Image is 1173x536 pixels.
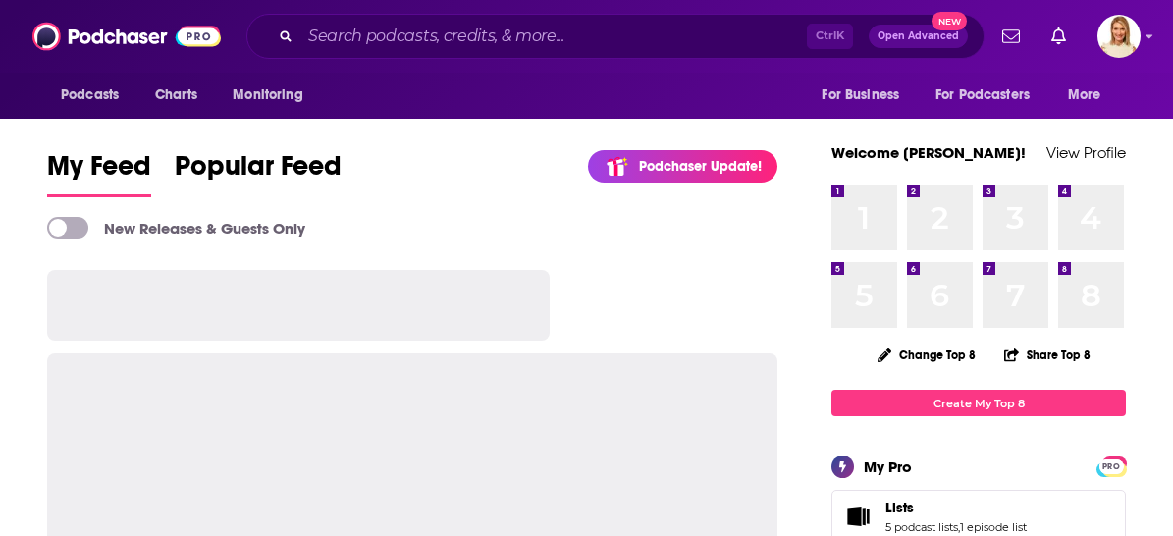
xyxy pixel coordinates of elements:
div: My Pro [864,457,912,476]
button: open menu [1054,77,1126,114]
button: open menu [808,77,924,114]
button: Show profile menu [1097,15,1141,58]
a: Popular Feed [175,149,342,197]
span: For Podcasters [935,81,1030,109]
a: PRO [1099,458,1123,473]
button: open menu [47,77,144,114]
span: For Business [822,81,899,109]
span: New [932,12,967,30]
span: Logged in as leannebush [1097,15,1141,58]
span: Lists [885,499,914,516]
span: Popular Feed [175,149,342,194]
span: My Feed [47,149,151,194]
span: PRO [1099,459,1123,474]
a: New Releases & Guests Only [47,217,305,239]
a: Welcome [PERSON_NAME]! [831,143,1026,162]
a: Lists [885,499,1027,516]
a: Charts [142,77,209,114]
a: Create My Top 8 [831,390,1126,416]
button: open menu [923,77,1058,114]
span: Ctrl K [807,24,853,49]
a: View Profile [1046,143,1126,162]
img: Podchaser - Follow, Share and Rate Podcasts [32,18,221,55]
p: Podchaser Update! [639,158,762,175]
a: 5 podcast lists [885,520,958,534]
a: Lists [838,503,878,530]
a: My Feed [47,149,151,197]
button: Change Top 8 [866,343,987,367]
span: Podcasts [61,81,119,109]
a: Show notifications dropdown [1043,20,1074,53]
a: 1 episode list [960,520,1027,534]
button: open menu [219,77,328,114]
button: Share Top 8 [1003,336,1092,374]
a: Show notifications dropdown [994,20,1028,53]
div: Search podcasts, credits, & more... [246,14,985,59]
span: , [958,520,960,534]
input: Search podcasts, credits, & more... [300,21,807,52]
button: Open AdvancedNew [869,25,968,48]
span: Monitoring [233,81,302,109]
span: More [1068,81,1101,109]
span: Open Advanced [878,31,959,41]
span: Charts [155,81,197,109]
img: User Profile [1097,15,1141,58]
